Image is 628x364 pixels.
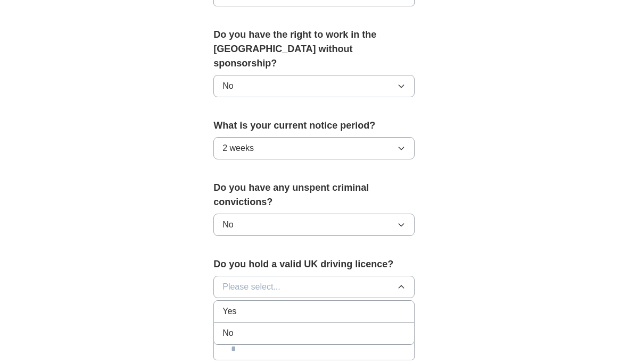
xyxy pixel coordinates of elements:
[222,281,280,293] span: Please select...
[213,214,415,236] button: No
[222,327,233,340] span: No
[213,28,415,71] label: Do you have the right to work in the [GEOGRAPHIC_DATA] without sponsorship?
[222,305,236,318] span: Yes
[213,118,415,133] label: What is your current notice period?
[222,142,254,155] span: 2 weeks
[213,276,415,298] button: Please select...
[213,257,415,272] label: Do you hold a valid UK driving licence?
[213,75,415,97] button: No
[213,137,415,159] button: 2 weeks
[213,181,415,209] label: Do you have any unspent criminal convictions?
[222,218,233,231] span: No
[222,80,233,92] span: No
